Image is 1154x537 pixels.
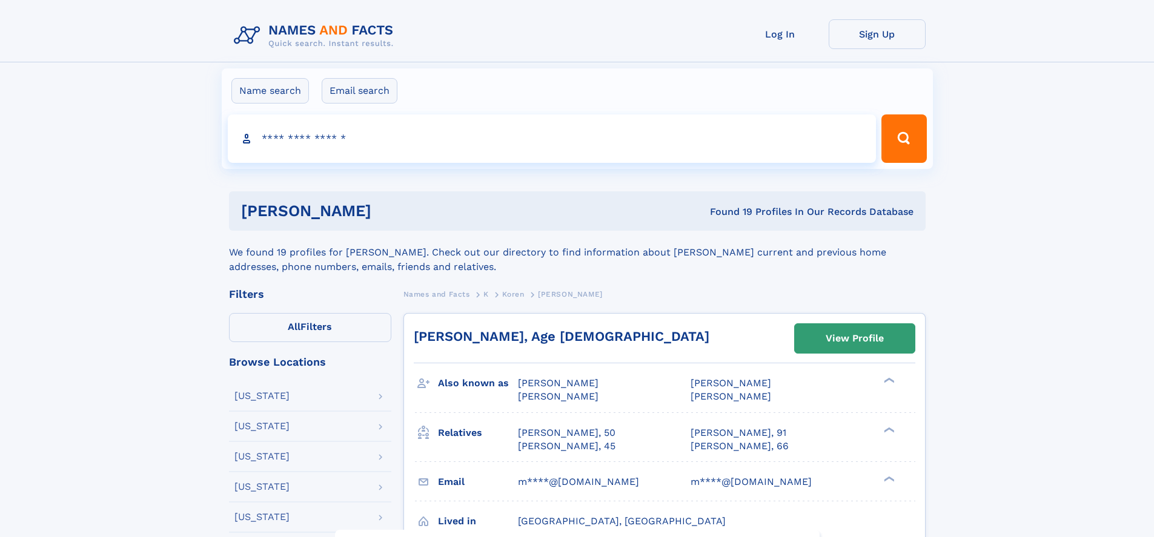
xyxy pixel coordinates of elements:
[414,329,709,344] a: [PERSON_NAME], Age [DEMOGRAPHIC_DATA]
[234,452,290,461] div: [US_STATE]
[483,290,489,298] span: K
[691,426,786,440] a: [PERSON_NAME], 91
[234,482,290,492] div: [US_STATE]
[518,440,615,453] a: [PERSON_NAME], 45
[881,426,895,433] div: ❯
[438,511,518,532] h3: Lived in
[881,377,895,384] div: ❯
[881,114,926,163] button: Search Button
[795,324,915,353] a: View Profile
[229,289,391,300] div: Filters
[502,290,524,298] span: Koren
[322,78,397,104] label: Email search
[518,390,599,402] span: [PERSON_NAME]
[231,78,309,104] label: Name search
[502,286,524,301] a: Koren
[228,114,877,163] input: search input
[518,377,599,389] span: [PERSON_NAME]
[234,421,290,431] div: [US_STATE]
[881,475,895,483] div: ❯
[732,19,829,49] a: Log In
[518,515,726,527] span: [GEOGRAPHIC_DATA], [GEOGRAPHIC_DATA]
[438,373,518,394] h3: Also known as
[403,286,470,301] a: Names and Facts
[229,313,391,342] label: Filters
[234,391,290,401] div: [US_STATE]
[691,390,771,402] span: [PERSON_NAME]
[241,203,541,219] h1: [PERSON_NAME]
[691,440,789,453] a: [PERSON_NAME], 66
[229,19,403,52] img: Logo Names and Facts
[518,426,615,440] a: [PERSON_NAME], 50
[438,472,518,492] h3: Email
[829,19,926,49] a: Sign Up
[438,423,518,443] h3: Relatives
[826,325,884,352] div: View Profile
[229,231,926,274] div: We found 19 profiles for [PERSON_NAME]. Check out our directory to find information about [PERSON...
[483,286,489,301] a: K
[229,357,391,367] div: Browse Locations
[234,512,290,522] div: [US_STATE]
[540,205,914,219] div: Found 19 Profiles In Our Records Database
[691,377,771,389] span: [PERSON_NAME]
[288,321,300,332] span: All
[538,290,603,298] span: [PERSON_NAME]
